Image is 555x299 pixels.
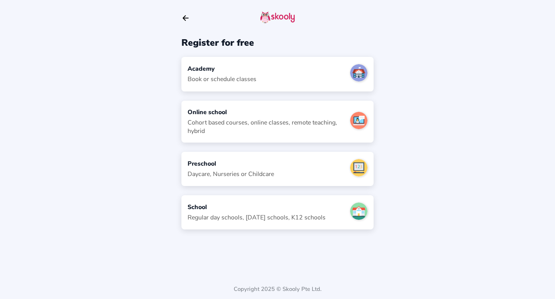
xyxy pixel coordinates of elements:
div: Cohort based courses, online classes, remote teaching, hybrid [188,118,344,135]
div: Register for free [181,37,374,49]
div: Regular day schools, [DATE] schools, K12 schools [188,213,326,222]
div: Online school [188,108,344,116]
div: Daycare, Nurseries or Childcare [188,170,274,178]
div: Book or schedule classes [188,75,256,83]
div: Preschool [188,159,274,168]
div: School [188,203,326,211]
button: arrow back outline [181,14,190,22]
div: Academy [188,65,256,73]
img: skooly-logo.png [260,11,295,23]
